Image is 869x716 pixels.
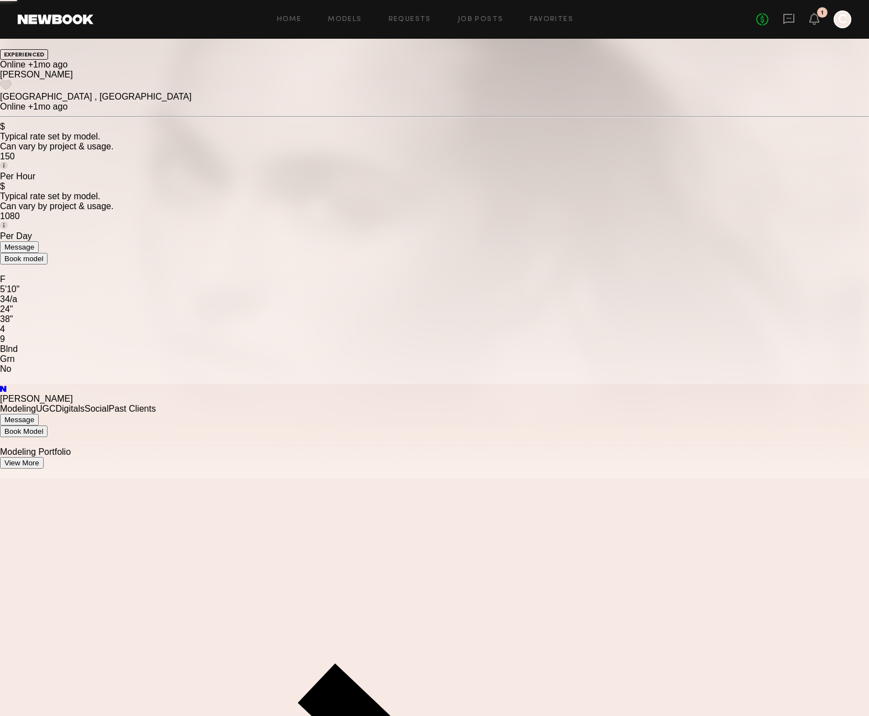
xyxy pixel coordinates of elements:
div: 1 [821,10,824,16]
a: Digitals [56,404,85,413]
a: Requests [389,16,431,23]
a: Models [328,16,362,23]
a: Favorites [530,16,573,23]
a: Home [277,16,302,23]
a: Job Posts [458,16,504,23]
a: UGC [36,404,56,413]
a: Past Clients [109,404,156,413]
a: C [834,11,851,28]
a: Social [85,404,109,413]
